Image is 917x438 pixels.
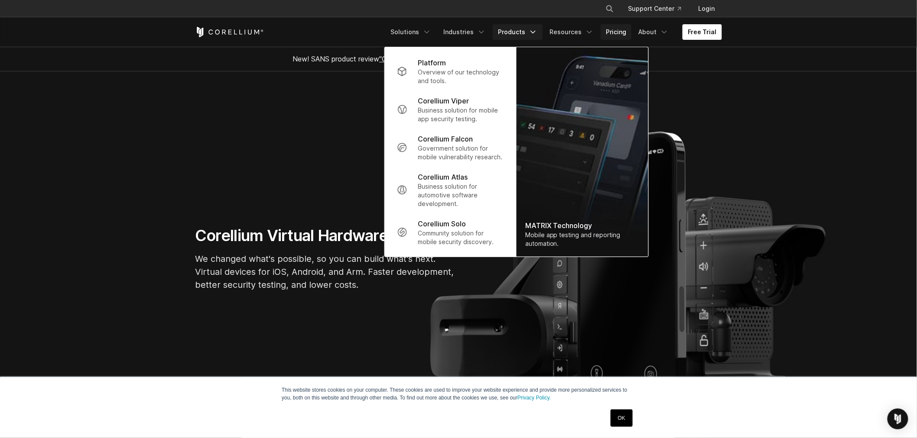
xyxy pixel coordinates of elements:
a: Support Center [621,1,688,16]
h1: Corellium Virtual Hardware [195,226,455,245]
a: About [633,24,674,40]
p: Platform [418,58,446,68]
p: Corellium Atlas [418,172,468,182]
a: MATRIX Technology Mobile app testing and reporting automation. [517,47,648,257]
p: Government solution for mobile vulnerability research. [418,144,504,161]
div: Mobile app testing and reporting automation. [525,231,640,248]
button: Search [602,1,618,16]
p: We changed what's possible, so you can build what's next. Virtual devices for iOS, Android, and A... [195,252,455,291]
a: Pricing [601,24,631,40]
a: Privacy Policy. [517,395,551,401]
a: Platform Overview of our technology and tools. [390,52,511,90]
div: MATRIX Technology [525,220,640,231]
p: Corellium Falcon [418,134,473,144]
p: Community solution for mobile security discovery. [418,229,504,246]
div: Navigation Menu [385,24,722,40]
a: OK [611,409,633,427]
p: Business solution for mobile app security testing. [418,106,504,123]
img: Matrix_WebNav_1x [517,47,648,257]
div: Navigation Menu [595,1,722,16]
a: Corellium Atlas Business solution for automotive software development. [390,167,511,213]
a: Corellium Solo Community solution for mobile security discovery. [390,213,511,251]
p: This website stores cookies on your computer. These cookies are used to improve your website expe... [282,386,635,402]
a: Login [692,1,722,16]
p: Corellium Viper [418,96,469,106]
a: "Collaborative Mobile App Security Development and Analysis" [379,55,579,63]
a: Solutions [385,24,436,40]
a: Free Trial [683,24,722,40]
a: Corellium Home [195,27,264,37]
p: Corellium Solo [418,219,466,229]
div: Open Intercom Messenger [888,409,908,429]
p: Business solution for automotive software development. [418,182,504,208]
p: Overview of our technology and tools. [418,68,504,85]
a: Products [493,24,543,40]
span: New! SANS product review now available. [293,55,624,63]
a: Corellium Viper Business solution for mobile app security testing. [390,90,511,129]
a: Industries [438,24,491,40]
a: Resources [544,24,599,40]
a: Corellium Falcon Government solution for mobile vulnerability research. [390,129,511,167]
